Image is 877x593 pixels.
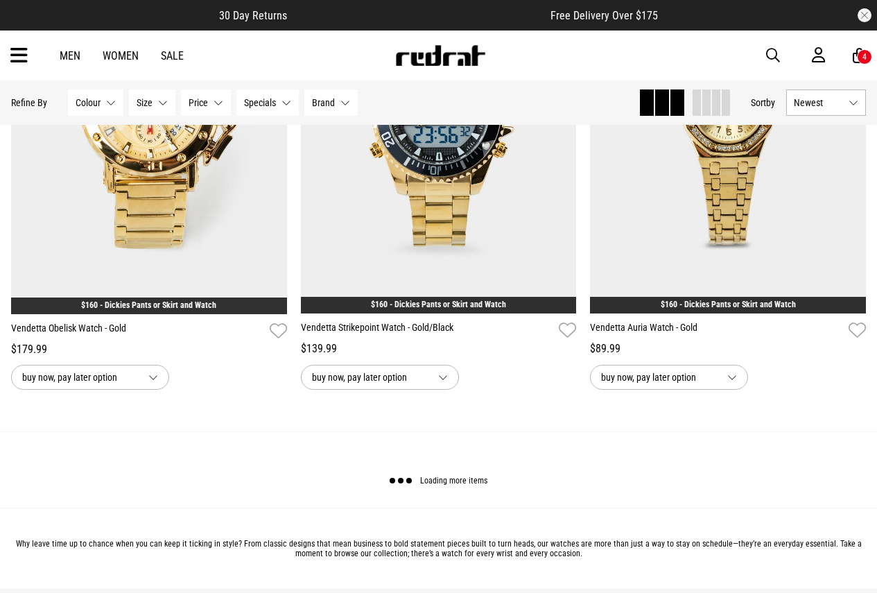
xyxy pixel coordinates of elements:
div: 4 [862,52,867,62]
div: $139.99 [301,341,577,357]
a: Men [60,49,80,62]
button: Open LiveChat chat widget [11,6,53,47]
a: Vendetta Obelisk Watch - Gold [11,321,264,341]
span: Free Delivery Over $175 [550,9,658,22]
span: buy now, pay later option [312,369,427,386]
a: Vendetta Auria Watch - Gold [590,320,843,341]
span: Specials [244,97,276,108]
span: by [766,97,775,108]
span: Price [189,97,208,108]
a: 4 [853,49,866,63]
a: Women [103,49,139,62]
iframe: Customer reviews powered by Trustpilot [315,8,523,22]
span: Colour [76,97,101,108]
button: Newest [786,89,866,116]
button: Sortby [751,94,775,111]
a: $160 - Dickies Pants or Skirt and Watch [661,300,796,309]
a: $160 - Dickies Pants or Skirt and Watch [81,300,216,310]
a: Sale [161,49,184,62]
button: Specials [236,89,299,116]
a: Vendetta Strikepoint Watch - Gold/Black [301,320,554,341]
img: Redrat logo [394,45,486,66]
a: $160 - Dickies Pants or Skirt and Watch [371,300,506,309]
button: Brand [304,89,358,116]
button: Price [181,89,231,116]
p: Why leave time up to chance when you can keep it ticking in style? From classic designs that mean... [11,539,866,558]
span: buy now, pay later option [601,369,716,386]
span: Loading more items [420,476,487,486]
span: Brand [312,97,335,108]
div: $89.99 [590,341,866,357]
button: Size [129,89,175,116]
button: buy now, pay later option [11,365,169,390]
p: Refine By [11,97,47,108]
div: $179.99 [11,341,287,358]
button: buy now, pay later option [590,365,748,390]
button: buy now, pay later option [301,365,459,390]
span: Size [137,97,153,108]
button: Colour [68,89,123,116]
span: 30 Day Returns [219,9,287,22]
span: Newest [794,97,843,108]
span: buy now, pay later option [22,369,137,386]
